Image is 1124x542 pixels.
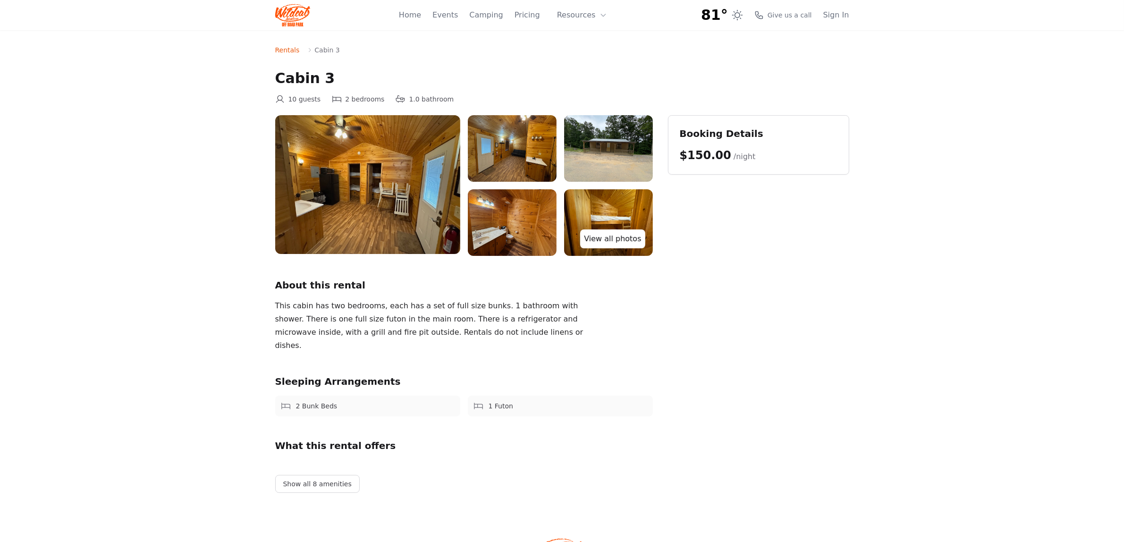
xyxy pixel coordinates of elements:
a: Events [432,9,458,21]
h1: Cabin 3 [275,70,849,87]
div: This cabin has two bedrooms, each has a set of full size bunks. 1 bathroom with shower. There is ... [275,299,588,352]
span: 2 bedrooms [345,94,384,104]
a: Sign In [823,9,849,21]
img: Wildcat Logo [275,4,311,26]
a: View all photos [580,229,645,248]
span: 1 Futon [489,401,513,411]
button: Resources [551,6,613,25]
span: 1.0 bathroom [409,94,454,104]
nav: Breadcrumb [275,45,849,55]
span: $150.00 [680,149,731,162]
a: Rentals [275,45,300,55]
a: Pricing [515,9,540,21]
img: cabin%203%206.jpg [468,115,557,182]
h2: What this rental offers [275,439,653,452]
span: 2 Bunk Beds [296,401,338,411]
button: Show all 8 amenities [275,475,360,493]
img: cabin%203%205.jpg [564,115,653,182]
span: /night [734,152,756,161]
a: Give us a call [754,10,812,20]
h2: About this rental [275,279,653,292]
span: Give us a call [768,10,812,20]
a: Home [399,9,421,21]
img: cabin%203%204.jpg [468,189,557,256]
img: cabin%203%203.jpg [564,189,653,256]
span: Cabin 3 [314,45,339,55]
span: 81° [701,7,728,24]
h2: Booking Details [680,127,837,140]
span: 10 guests [288,94,321,104]
h2: Sleeping Arrangements [275,375,653,388]
img: cabin%203%207.jpg [275,115,460,254]
a: Camping [469,9,503,21]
